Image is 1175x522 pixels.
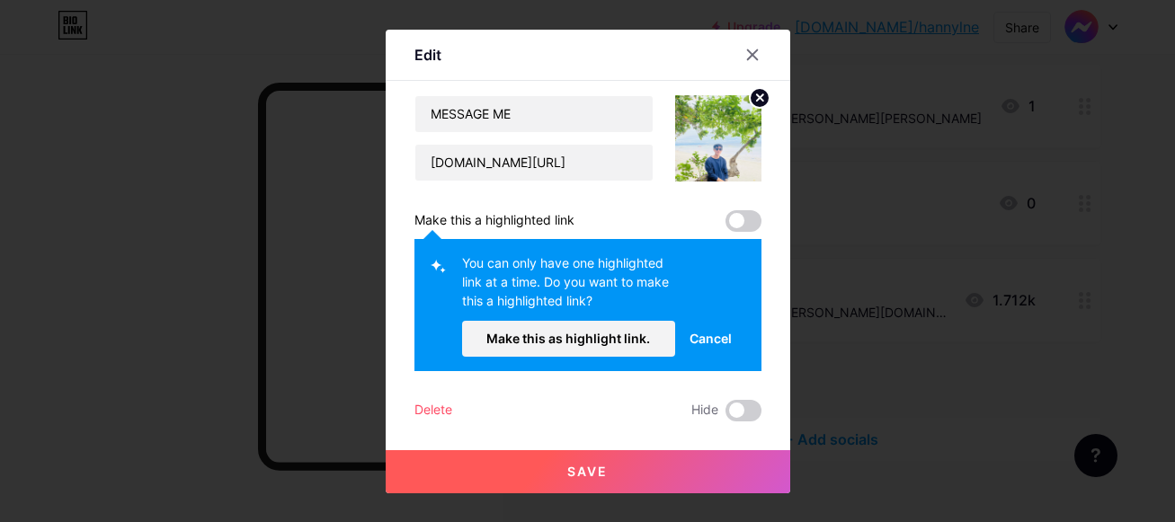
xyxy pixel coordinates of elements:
div: Make this a highlighted link [414,210,574,232]
button: Save [386,450,790,493]
input: URL [415,145,653,181]
button: Make this as highlight link. [462,321,676,357]
img: link_thumbnail [675,95,761,181]
div: Edit [414,44,441,66]
button: Cancel [675,321,746,357]
span: Make this as highlight link. [486,331,650,346]
span: Hide [691,400,718,421]
input: Title [415,96,653,132]
div: You can only have one highlighted link at a time. Do you want to make this a highlighted link? [462,253,676,321]
span: Cancel [690,329,732,348]
span: Save [567,464,608,479]
div: Delete [414,400,452,421]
